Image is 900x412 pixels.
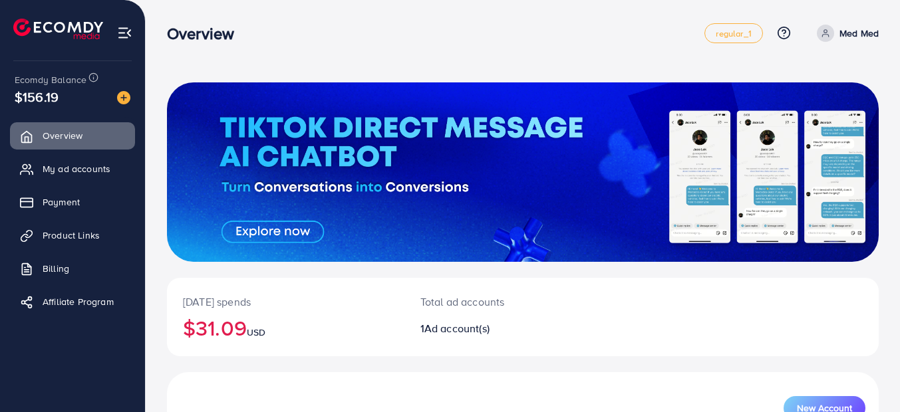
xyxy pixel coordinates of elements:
[43,262,69,275] span: Billing
[13,19,103,39] img: logo
[117,25,132,41] img: menu
[812,25,879,42] a: Med Med
[43,229,100,242] span: Product Links
[183,315,388,340] h2: $31.09
[10,122,135,149] a: Overview
[424,321,490,336] span: Ad account(s)
[247,326,265,339] span: USD
[43,129,82,142] span: Overview
[843,352,890,402] iframe: Chat
[117,91,130,104] img: image
[15,87,59,106] span: $156.19
[167,24,245,43] h3: Overview
[420,294,567,310] p: Total ad accounts
[10,155,135,182] a: My ad accounts
[43,195,80,209] span: Payment
[420,322,567,335] h2: 1
[839,25,879,41] p: Med Med
[43,295,114,308] span: Affiliate Program
[10,255,135,282] a: Billing
[10,288,135,315] a: Affiliate Program
[183,294,388,310] p: [DATE] spends
[10,222,135,249] a: Product Links
[704,23,762,43] a: regular_1
[15,73,86,86] span: Ecomdy Balance
[716,29,751,38] span: regular_1
[43,162,110,175] span: My ad accounts
[10,189,135,215] a: Payment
